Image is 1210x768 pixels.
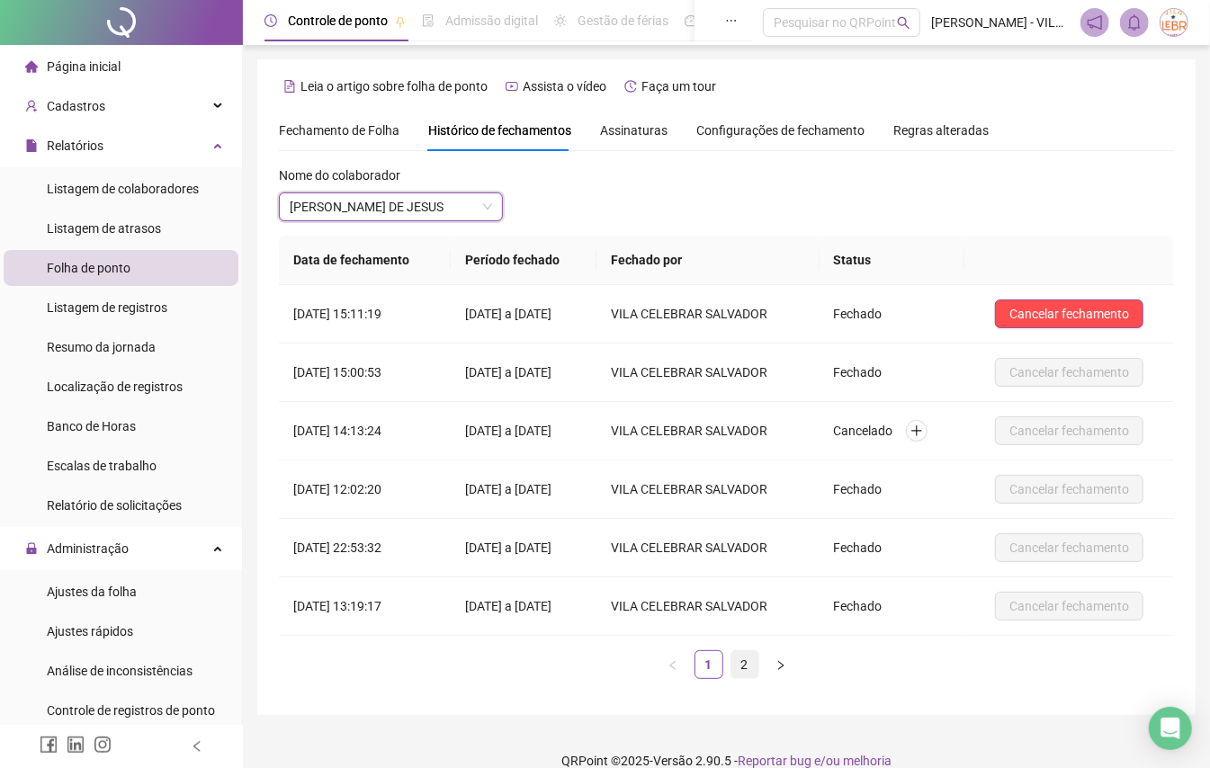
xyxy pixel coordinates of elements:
[1149,707,1192,750] div: Open Intercom Messenger
[1126,14,1143,31] span: bell
[766,650,795,679] li: Próxima página
[47,624,133,639] span: Ajustes rápidos
[611,482,770,496] span: VILA CELEBRAR SALVADOR
[25,139,38,152] span: file
[47,59,121,74] span: Página inicial
[695,650,723,679] li: 1
[641,79,716,94] span: Faça um tour
[465,253,560,267] span: Período fechado
[94,736,112,754] span: instagram
[279,460,451,519] td: [DATE] 12:02:20
[668,660,678,671] span: left
[293,253,409,267] span: Data de fechamento
[290,193,492,220] span: AMANDA MENEZES DE JESUS
[451,577,596,636] td: [DATE] a [DATE]
[67,736,85,754] span: linkedin
[300,79,488,94] span: Leia o artigo sobre folha de ponto
[1161,9,1188,36] img: 2679
[766,650,795,679] button: right
[554,14,567,27] span: sun
[611,253,682,267] span: Fechado por
[685,14,697,27] span: dashboard
[40,736,58,754] span: facebook
[897,16,910,30] span: search
[834,365,883,380] span: Fechado
[47,498,182,513] span: Relatório de solicitações
[600,124,668,137] span: Assinaturas
[834,307,883,321] span: Fechado
[738,754,892,768] span: Reportar bug e/ou melhoria
[611,365,770,380] span: VILA CELEBRAR SALVADOR
[995,475,1143,504] button: Cancelar fechamento
[395,16,406,27] span: pushpin
[422,14,435,27] span: file-done
[47,419,136,433] span: Banco de Horas
[25,542,38,555] span: lock
[283,80,296,93] span: file-text
[428,123,571,138] span: Histórico de fechamentos
[931,13,1070,32] span: [PERSON_NAME] - VILA CELEBRAR SALVADOR
[451,285,596,344] td: [DATE] a [DATE]
[611,540,770,555] span: VILA CELEBRAR SALVADOR
[279,519,451,577] td: [DATE] 22:53:32
[659,650,687,679] li: Página anterior
[25,100,38,112] span: user-add
[834,599,883,613] span: Fechado
[1087,14,1103,31] span: notification
[47,261,130,275] span: Folha de ponto
[995,416,1143,445] button: Cancelar fechamento
[910,424,923,437] span: plus
[451,402,596,460] td: [DATE] a [DATE]
[451,519,596,577] td: [DATE] a [DATE]
[1009,304,1129,324] span: Cancelar fechamento
[995,533,1143,562] button: Cancelar fechamento
[25,60,38,73] span: home
[47,138,103,153] span: Relatórios
[47,340,156,354] span: Resumo da jornada
[696,124,865,137] span: Configurações de fechamento
[47,99,105,113] span: Cadastros
[47,182,199,196] span: Listagem de colaboradores
[834,482,883,496] span: Fechado
[47,664,193,678] span: Análise de inconsistências
[834,540,883,555] span: Fechado
[47,703,215,718] span: Controle de registros de ponto
[279,285,451,344] td: [DATE] 15:11:19
[47,459,157,473] span: Escalas de trabalho
[731,651,758,678] a: 2
[288,13,388,28] span: Controle de ponto
[523,79,606,94] span: Assista o vídeo
[47,541,129,556] span: Administração
[451,344,596,402] td: [DATE] a [DATE]
[611,307,770,321] span: VILA CELEBRAR SALVADOR
[506,80,518,93] span: youtube
[995,358,1143,387] button: Cancelar fechamento
[730,650,759,679] li: 2
[775,660,786,671] span: right
[451,460,596,519] td: [DATE] a [DATE]
[279,123,399,138] span: Fechamento de Folha
[893,124,989,137] span: Regras alteradas
[611,599,770,613] span: VILA CELEBRAR SALVADOR
[191,740,203,753] span: left
[578,13,668,28] span: Gestão de férias
[834,253,872,267] span: Status
[47,585,137,599] span: Ajustes da folha
[47,380,183,394] span: Localização de registros
[659,650,687,679] button: left
[279,165,400,185] span: Nome do colaborador
[47,221,161,236] span: Listagem de atrasos
[279,577,451,636] td: [DATE] 13:19:17
[995,299,1143,328] button: Cancelar fechamento
[725,14,738,27] span: ellipsis
[653,754,693,768] span: Versão
[279,402,451,460] td: [DATE] 14:13:24
[611,424,770,438] span: VILA CELEBRAR SALVADOR
[695,651,722,678] a: 1
[624,80,637,93] span: history
[264,14,277,27] span: clock-circle
[47,300,167,315] span: Listagem de registros
[834,420,950,442] div: Cancelado
[995,592,1143,621] button: Cancelar fechamento
[445,13,538,28] span: Admissão digital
